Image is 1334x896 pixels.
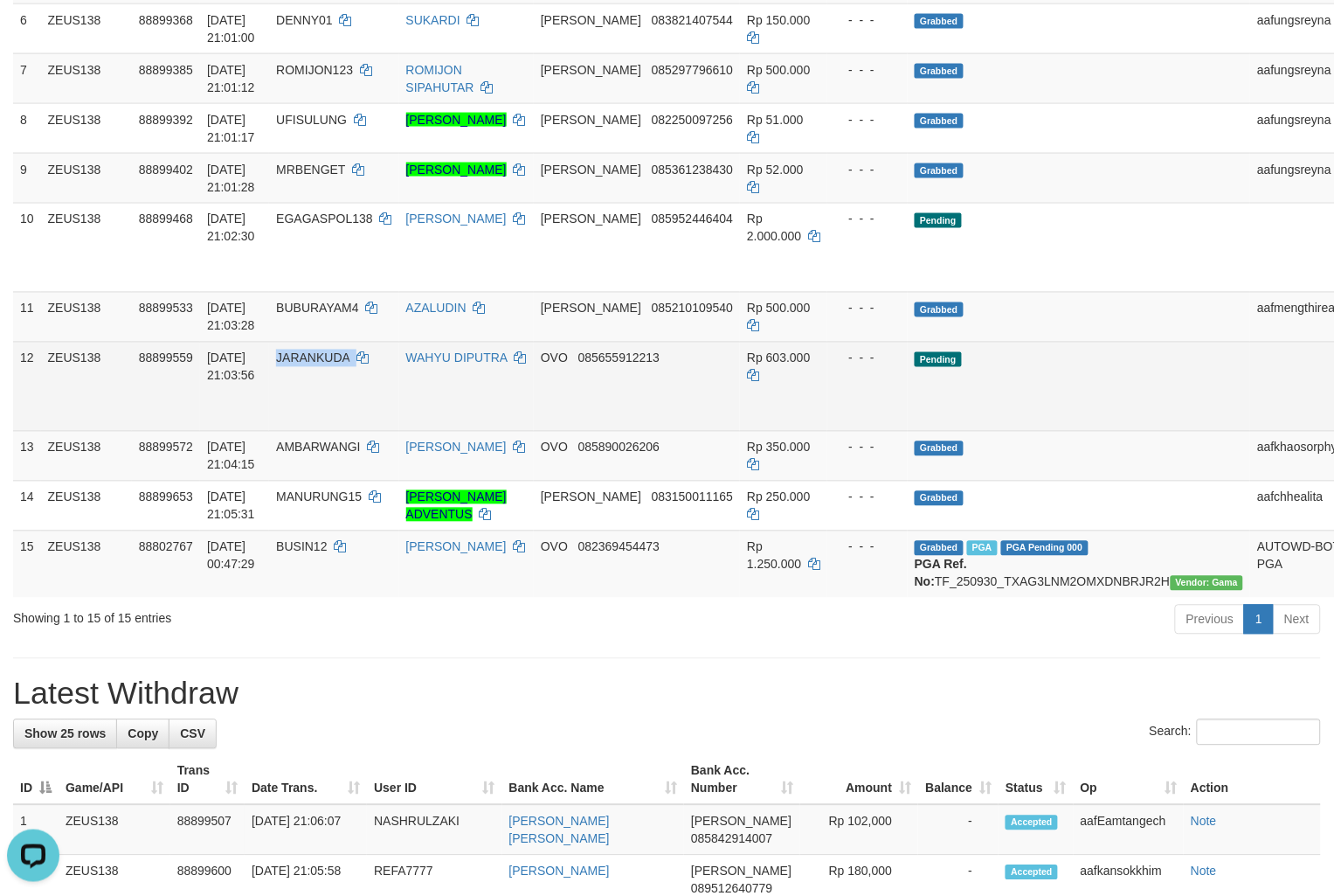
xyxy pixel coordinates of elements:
[1074,805,1184,856] td: aafEamtangech
[834,300,901,317] div: - - -
[918,755,999,805] th: Balance: activate to sort column ascending
[41,153,132,203] td: ZEUS138
[1184,755,1321,805] th: Action
[541,302,641,316] span: [PERSON_NAME]
[13,53,41,103] td: 7
[59,805,170,856] td: ZEUS138
[915,441,964,456] span: Grabbed
[915,541,964,556] span: Grabbed
[541,13,641,27] span: [PERSON_NAME]
[652,212,733,226] span: Copy 085952446404 to clipboard
[41,531,132,598] td: ZEUS138
[747,302,810,316] span: Rp 500.000
[139,302,193,316] span: 88899533
[207,212,255,244] span: [DATE] 21:02:30
[541,351,568,365] span: OVO
[999,755,1074,805] th: Status: activate to sort column ascending
[834,350,901,367] div: - - -
[652,490,733,504] span: Copy 083150011165 to clipboard
[169,719,217,749] a: CSV
[41,53,132,103] td: ZEUS138
[541,441,568,455] span: OVO
[276,351,349,365] span: JARANKUDA
[139,490,193,504] span: 88899653
[541,490,641,504] span: [PERSON_NAME]
[747,113,804,127] span: Rp 51.000
[41,431,132,481] td: ZEUS138
[245,805,367,856] td: [DATE] 21:06:07
[139,163,193,177] span: 88899402
[276,302,358,316] span: BUBURAYAM4
[652,113,733,127] span: Copy 082250097256 to clipboard
[13,677,1321,712] h1: Latest Withdraw
[652,13,733,27] span: Copy 083821407544 to clipboard
[834,538,901,556] div: - - -
[509,865,610,879] a: [PERSON_NAME]
[915,213,962,228] span: Pending
[13,431,41,481] td: 13
[1006,816,1058,830] span: Accepted
[747,212,801,244] span: Rp 2.000.000
[652,163,733,177] span: Copy 085361238430 to clipboard
[691,815,791,829] span: [PERSON_NAME]
[967,541,998,556] span: Marked by aafsreyleap
[1175,605,1245,635] a: Previous
[1191,865,1217,879] a: Note
[1171,576,1244,591] span: Vendor URL: https://trx31.1velocity.biz
[800,755,918,805] th: Amount: activate to sort column ascending
[276,113,347,127] span: UFISULUNG
[41,481,132,531] td: ZEUS138
[834,111,901,128] div: - - -
[406,490,507,522] a: [PERSON_NAME] ADVENTUS
[41,292,132,342] td: ZEUS138
[13,292,41,342] td: 11
[1006,865,1058,880] span: Accepted
[578,540,660,554] span: Copy 082369454473 to clipboard
[276,163,345,177] span: MRBENGET
[834,161,901,178] div: - - -
[367,805,501,856] td: NASHRULZAKI
[915,14,964,29] span: Grabbed
[276,63,353,77] span: ROMIJON123
[207,13,255,45] span: [DATE] 21:01:00
[541,113,641,127] span: [PERSON_NAME]
[276,212,373,226] span: EGAGASPOL138
[509,815,610,846] a: [PERSON_NAME] [PERSON_NAME]
[367,755,501,805] th: User ID: activate to sort column ascending
[276,540,327,554] span: BUSIN12
[13,805,59,856] td: 1
[915,163,964,178] span: Grabbed
[578,441,660,455] span: Copy 085890026206 to clipboard
[747,163,804,177] span: Rp 52.000
[207,63,255,94] span: [DATE] 21:01:12
[406,113,507,127] a: [PERSON_NAME]
[139,441,193,455] span: 88899572
[915,491,964,506] span: Grabbed
[747,540,801,572] span: Rp 1.250.000
[915,558,967,589] b: PGA Ref. No:
[207,302,255,333] span: [DATE] 21:03:28
[406,441,507,455] a: [PERSON_NAME]
[41,203,132,292] td: ZEUS138
[834,11,901,29] div: - - -
[245,755,367,805] th: Date Trans.: activate to sort column ascending
[406,63,474,94] a: ROMIJON SIPAHUTAR
[502,755,685,805] th: Bank Acc. Name: activate to sort column ascending
[207,163,255,194] span: [DATE] 21:01:28
[207,113,255,144] span: [DATE] 21:01:17
[834,61,901,79] div: - - -
[13,755,59,805] th: ID: activate to sort column descending
[1197,719,1321,746] input: Search:
[541,63,641,77] span: [PERSON_NAME]
[41,103,132,153] td: ZEUS138
[834,489,901,506] div: - - -
[207,441,255,472] span: [DATE] 21:04:15
[13,603,543,628] div: Showing 1 to 15 of 15 entries
[691,882,772,896] span: Copy 089512640779 to clipboard
[684,755,800,805] th: Bank Acc. Number: activate to sort column ascending
[834,211,901,228] div: - - -
[918,805,999,856] td: -
[691,865,791,879] span: [PERSON_NAME]
[1150,719,1321,746] label: Search:
[128,727,158,741] span: Copy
